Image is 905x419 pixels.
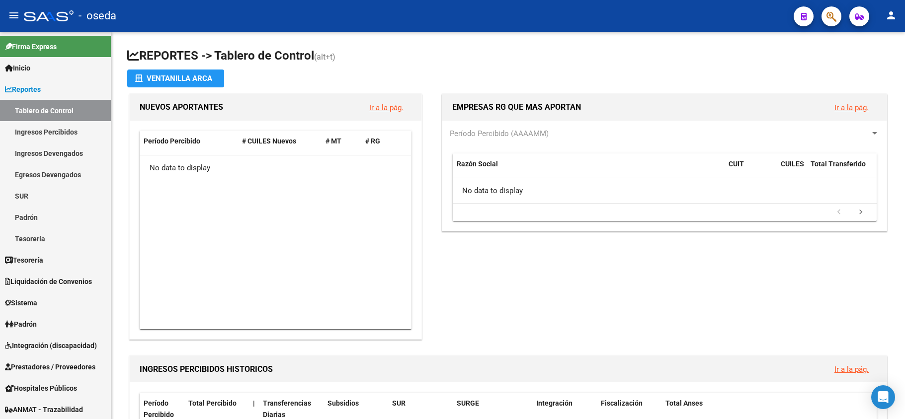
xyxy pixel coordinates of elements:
span: Período Percibido [144,137,200,145]
button: Ir a la pág. [361,98,411,117]
mat-icon: person [885,9,897,21]
span: Firma Express [5,41,57,52]
span: Tesorería [5,255,43,266]
span: INGRESOS PERCIBIDOS HISTORICOS [140,364,273,374]
span: Fiscalización [601,399,643,407]
span: Subsidios [328,399,359,407]
div: No data to display [140,155,411,180]
span: Inicio [5,63,30,73]
span: Integración (discapacidad) [5,340,97,351]
span: EMPRESAS RG QUE MAS APORTAN [452,102,581,112]
datatable-header-cell: # MT [322,131,361,152]
span: | [253,399,255,407]
span: # CUILES Nuevos [242,137,296,145]
h1: REPORTES -> Tablero de Control [127,48,889,65]
datatable-header-cell: Total Transferido [807,153,876,186]
div: No data to display [453,178,876,203]
span: Razón Social [457,160,498,168]
span: CUILES [781,160,804,168]
a: Ir a la pág. [369,103,404,112]
span: (alt+t) [314,52,335,62]
div: Open Intercom Messenger [871,385,895,409]
span: Período Percibido [144,399,174,419]
span: Prestadores / Proveedores [5,361,95,372]
a: go to next page [851,207,870,218]
datatable-header-cell: Razón Social [453,153,725,186]
span: Total Percibido [188,399,237,407]
span: SUR [392,399,406,407]
datatable-header-cell: # CUILES Nuevos [238,131,322,152]
button: Ir a la pág. [826,360,877,378]
a: go to previous page [829,207,848,218]
span: Liquidación de Convenios [5,276,92,287]
datatable-header-cell: # RG [361,131,401,152]
span: Padrón [5,319,37,330]
datatable-header-cell: CUIT [725,153,777,186]
span: NUEVOS APORTANTES [140,102,223,112]
mat-icon: menu [8,9,20,21]
a: Ir a la pág. [834,103,869,112]
span: - oseda [79,5,116,27]
datatable-header-cell: Período Percibido [140,131,238,152]
span: # RG [365,137,380,145]
span: Total Transferido [811,160,866,168]
button: Ventanilla ARCA [127,70,224,87]
button: Ir a la pág. [826,98,877,117]
span: Integración [536,399,573,407]
span: CUIT [729,160,744,168]
span: ANMAT - Trazabilidad [5,404,83,415]
span: Hospitales Públicos [5,383,77,394]
a: Ir a la pág. [834,365,869,374]
span: Total Anses [665,399,703,407]
span: Transferencias Diarias [263,399,311,419]
div: Ventanilla ARCA [135,70,216,87]
span: Período Percibido (AAAAMM) [450,129,549,138]
span: # MT [326,137,341,145]
span: SURGE [457,399,479,407]
span: Reportes [5,84,41,95]
span: Sistema [5,297,37,308]
datatable-header-cell: CUILES [777,153,807,186]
